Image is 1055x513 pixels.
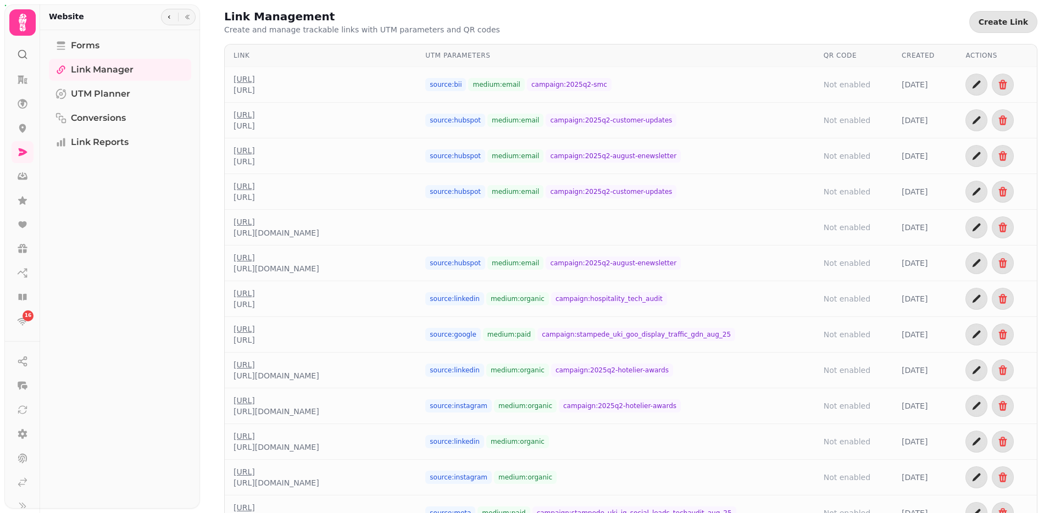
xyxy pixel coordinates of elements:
[992,181,1014,203] button: Delete
[992,109,1014,131] button: Delete
[234,145,255,156] a: [URL]
[71,87,130,101] span: UTM Planner
[824,400,870,411] span: Not enabled
[234,370,319,381] div: [URL][DOMAIN_NAME]
[969,11,1037,33] button: Create Link
[71,136,129,149] span: Link Reports
[234,431,319,442] a: [URL]
[546,185,676,198] span: campaign: 2025q2-customer-updates
[49,83,191,105] a: UTM Planner
[965,466,987,488] button: Edit
[824,79,870,90] span: Not enabled
[965,288,987,310] button: Edit
[425,51,806,60] div: UTM Parameters
[234,334,255,345] div: [URL]
[824,51,884,60] div: QR Code
[965,181,987,203] button: Edit
[902,51,948,60] div: Created
[902,365,928,376] span: [DATE]
[425,328,481,341] span: source: google
[425,114,485,127] span: source: hubspot
[546,114,676,127] span: campaign: 2025q2-customer-updates
[965,395,987,417] button: Edit
[425,185,485,198] span: source: hubspot
[425,256,485,270] span: source: hubspot
[12,310,34,332] a: 16
[234,324,255,334] a: [URL]
[992,252,1014,274] button: Delete
[494,399,557,412] span: medium: organic
[234,227,319,238] div: [URL][DOMAIN_NAME]
[468,78,524,91] span: medium: email
[486,435,549,448] span: medium: organic
[559,399,681,412] span: campaign: 2025q2-hotelier-awards
[425,435,484,448] span: source: linkedin
[824,186,870,197] span: Not enabled
[49,35,191,57] a: Forms
[551,364,673,377] span: campaign: 2025q2-hotelier-awards
[992,74,1014,96] button: Delete
[979,18,1028,26] span: Create Link
[49,131,191,153] a: Link Reports
[824,436,870,447] span: Not enabled
[486,292,549,305] span: medium: organic
[824,258,870,269] span: Not enabled
[965,51,1028,60] div: Actions
[425,399,492,412] span: source: instagram
[965,252,987,274] button: Edit
[824,293,870,304] span: Not enabled
[425,292,484,305] span: source: linkedin
[824,329,870,340] span: Not enabled
[49,107,191,129] a: Conversions
[483,328,535,341] span: medium: paid
[902,258,928,269] span: [DATE]
[234,466,319,477] a: [URL]
[487,256,543,270] span: medium: email
[234,181,255,192] a: [URL]
[992,145,1014,167] button: Delete
[965,359,987,381] button: Edit
[425,149,485,163] span: source: hubspot
[234,156,255,167] div: [URL]
[234,252,319,263] a: [URL]
[527,78,612,91] span: campaign: 2025q2-smc
[234,109,255,120] a: [URL]
[234,288,255,299] a: [URL]
[537,328,735,341] span: campaign: stampede_uki_goo_display_traffic_gdn_aug_25
[486,364,549,377] span: medium: organic
[551,292,667,305] span: campaign: hospitality_tech_audit
[234,120,255,131] div: [URL]
[234,74,255,85] a: [URL]
[546,149,681,163] span: campaign: 2025q2-august-enewsletter
[425,364,484,377] span: source: linkedin
[234,216,319,227] a: [URL]
[234,85,255,96] div: [URL]
[487,149,543,163] span: medium: email
[992,288,1014,310] button: Delete
[992,359,1014,381] button: Delete
[49,59,191,81] a: Link Manager
[425,471,492,484] span: source: instagram
[902,436,928,447] span: [DATE]
[902,329,928,340] span: [DATE]
[234,442,319,453] div: [URL][DOMAIN_NAME]
[824,365,870,376] span: Not enabled
[902,79,928,90] span: [DATE]
[992,395,1014,417] button: Delete
[234,502,255,513] a: [URL]
[487,185,543,198] span: medium: email
[992,466,1014,488] button: Delete
[992,324,1014,345] button: Delete
[234,395,319,406] a: [URL]
[71,39,99,52] span: Forms
[965,109,987,131] button: Edit
[71,111,126,125] span: Conversions
[487,114,543,127] span: medium: email
[224,24,500,35] p: Create and manage trackable links with UTM parameters and QR codes
[824,222,870,233] span: Not enabled
[234,477,319,488] div: [URL][DOMAIN_NAME]
[992,431,1014,453] button: Delete
[902,186,928,197] span: [DATE]
[824,150,870,161] span: Not enabled
[494,471,557,484] span: medium: organic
